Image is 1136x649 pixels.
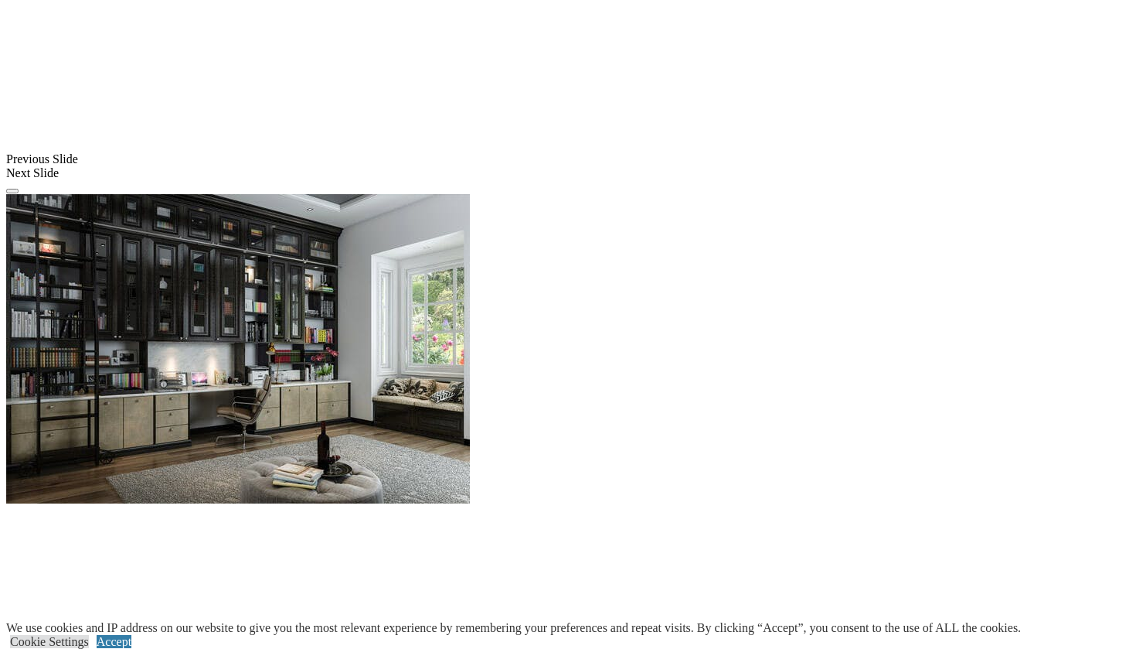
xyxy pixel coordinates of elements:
button: Click here to pause slide show [6,189,19,193]
img: Banner for mobile view [6,194,470,504]
div: Next Slide [6,166,1130,180]
div: We use cookies and IP address on our website to give you the most relevant experience by remember... [6,621,1021,635]
div: Previous Slide [6,152,1130,166]
a: Accept [97,635,131,648]
a: Cookie Settings [10,635,89,648]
